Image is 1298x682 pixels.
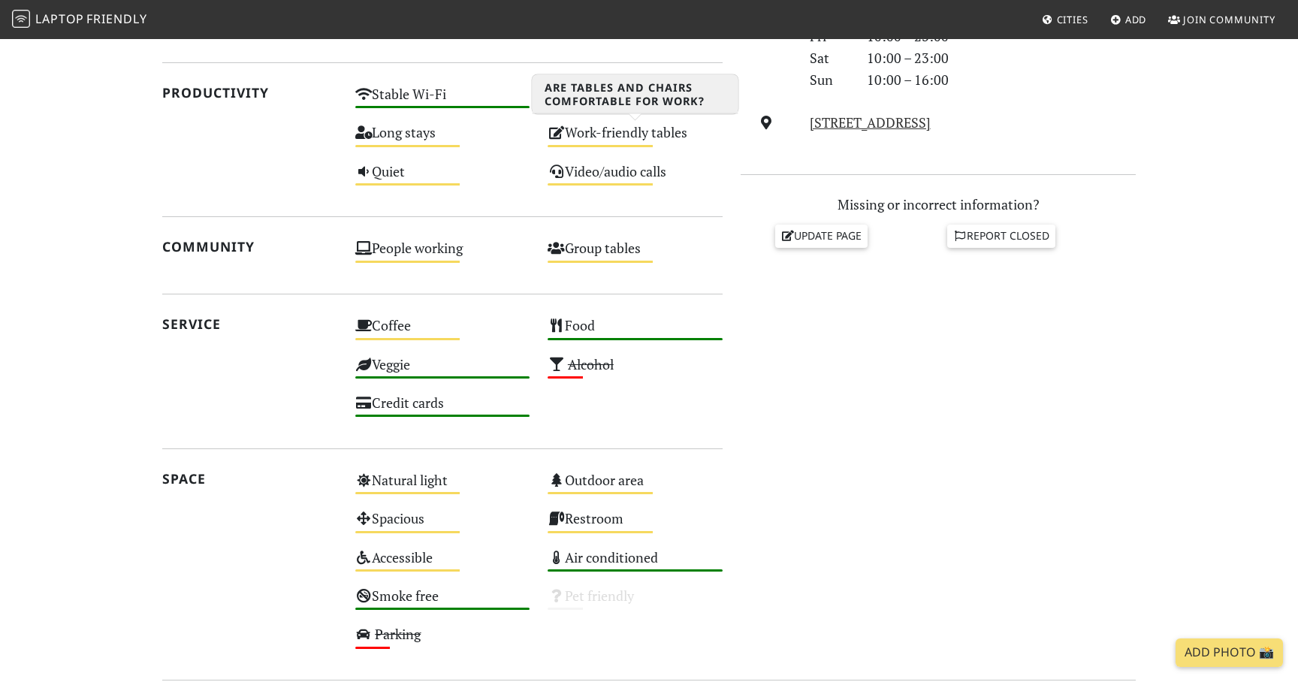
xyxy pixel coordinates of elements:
div: Restroom [539,506,732,545]
div: Sat [801,47,858,69]
div: 10:00 – 23:00 [858,47,1145,69]
s: Alcohol [568,355,614,373]
div: Natural light [346,468,539,506]
a: Update page [775,225,868,247]
s: Parking [375,625,421,643]
a: Add [1104,6,1153,33]
span: Join Community [1183,13,1275,26]
div: Work-friendly tables [539,120,732,158]
div: People working [346,236,539,274]
div: Veggie [346,352,539,391]
h2: Service [162,316,337,332]
div: Coffee [346,313,539,352]
div: Air conditioned [539,545,732,584]
div: Pet friendly [539,584,732,622]
img: LaptopFriendly [12,10,30,28]
a: Add Photo 📸 [1176,638,1283,667]
div: Stable Wi-Fi [346,82,539,120]
div: Food [539,313,732,352]
div: Smoke free [346,584,539,622]
a: Report closed [947,225,1055,247]
div: Group tables [539,236,732,274]
h3: Are tables and chairs comfortable for work? [533,75,738,114]
span: Cities [1057,13,1088,26]
div: Long stays [346,120,539,158]
a: Cities [1036,6,1094,33]
div: Sun [801,69,858,91]
span: Add [1125,13,1147,26]
span: Laptop [35,11,84,27]
p: Missing or incorrect information? [741,194,1136,216]
a: Join Community [1162,6,1281,33]
h2: Productivity [162,85,337,101]
div: Outdoor area [539,468,732,506]
a: LaptopFriendly LaptopFriendly [12,7,147,33]
a: [STREET_ADDRESS] [810,113,931,131]
span: Friendly [86,11,146,27]
div: Accessible [346,545,539,584]
div: Credit cards [346,391,539,429]
div: 10:00 – 16:00 [858,69,1145,91]
h2: Space [162,471,337,487]
div: Video/audio calls [539,159,732,198]
div: Spacious [346,506,539,545]
div: Quiet [346,159,539,198]
h2: Community [162,239,337,255]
